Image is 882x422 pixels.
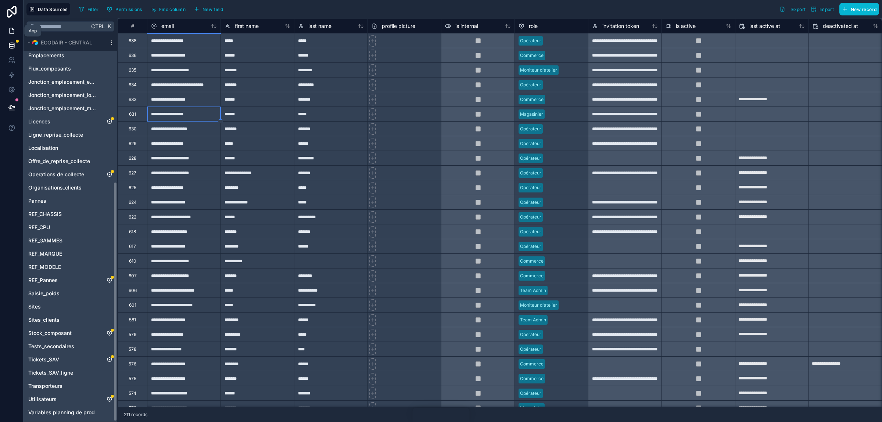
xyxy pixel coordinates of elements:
span: K [107,24,112,29]
div: 573 [129,405,136,411]
span: Import [820,7,834,12]
div: 627 [129,170,136,176]
span: New record [851,7,876,12]
div: 578 [129,346,136,352]
div: 581 [129,317,136,323]
button: New field [191,4,226,15]
div: 635 [129,67,136,73]
div: 638 [129,38,136,44]
div: 629 [129,141,136,147]
button: Filter [76,4,101,15]
span: last name [308,22,331,30]
span: Filter [87,7,99,12]
span: deactivated at [823,22,858,30]
span: Export [791,7,806,12]
div: 575 [129,376,136,382]
button: Import [808,3,836,15]
div: Opérateur [520,243,541,250]
span: New field [202,7,223,12]
span: last active at [749,22,780,30]
div: 625 [129,185,136,191]
span: is active [676,22,696,30]
div: 574 [129,390,136,396]
span: first name [235,22,259,30]
div: Opérateur [520,228,541,235]
div: Commerce [520,273,544,279]
div: Opérateur [520,199,541,206]
div: Opérateur [520,390,541,397]
span: Permissions [115,7,142,12]
div: 579 [129,332,136,338]
div: Opérateur [520,170,541,176]
div: Opérateur [520,82,541,88]
div: 610 [129,258,136,264]
div: App [29,28,37,34]
div: Commerce [520,258,544,264]
a: Permissions [104,4,147,15]
div: # [123,23,141,29]
span: is internal [455,22,478,30]
div: 607 [129,273,137,279]
div: Commerce [520,52,544,59]
button: New record [839,3,879,15]
div: 618 [129,229,136,235]
div: Opérateur [520,155,541,162]
div: Moniteur d'atelier [520,67,557,73]
div: Magasinier [520,111,543,118]
span: Find column [159,7,186,12]
a: New record [836,3,879,15]
span: Data Sources [38,7,68,12]
div: Team Admin [520,287,546,294]
div: 636 [129,53,136,58]
div: Opérateur [520,37,541,44]
div: Commerce [520,361,544,367]
span: invitation token [602,22,639,30]
div: Opérateur [520,184,541,191]
div: 624 [129,199,137,205]
span: email [161,22,174,30]
button: Data Sources [26,3,70,15]
div: 576 [129,361,136,367]
span: 211 records [124,412,147,418]
div: 634 [129,82,137,88]
button: Permissions [104,4,144,15]
div: 631 [129,111,136,117]
div: Opérateur [520,214,541,220]
div: 606 [129,288,137,293]
button: Export [777,3,808,15]
div: 617 [129,244,136,249]
span: role [529,22,538,30]
div: 630 [129,126,137,132]
div: Moniteur d'atelier [520,302,557,309]
div: 601 [129,302,136,308]
button: Find column [148,4,188,15]
div: 633 [129,97,136,102]
span: Ctrl [90,22,105,31]
div: 622 [129,214,136,220]
div: Opérateur [520,331,541,338]
div: Commerce [520,96,544,103]
div: 628 [129,155,136,161]
div: Opérateur [520,126,541,132]
div: Opérateur [520,346,541,353]
div: Magasinier [520,405,543,411]
div: Opérateur [520,140,541,147]
div: Team Admin [520,317,546,323]
span: profile picture [382,22,415,30]
div: Commerce [520,375,544,382]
